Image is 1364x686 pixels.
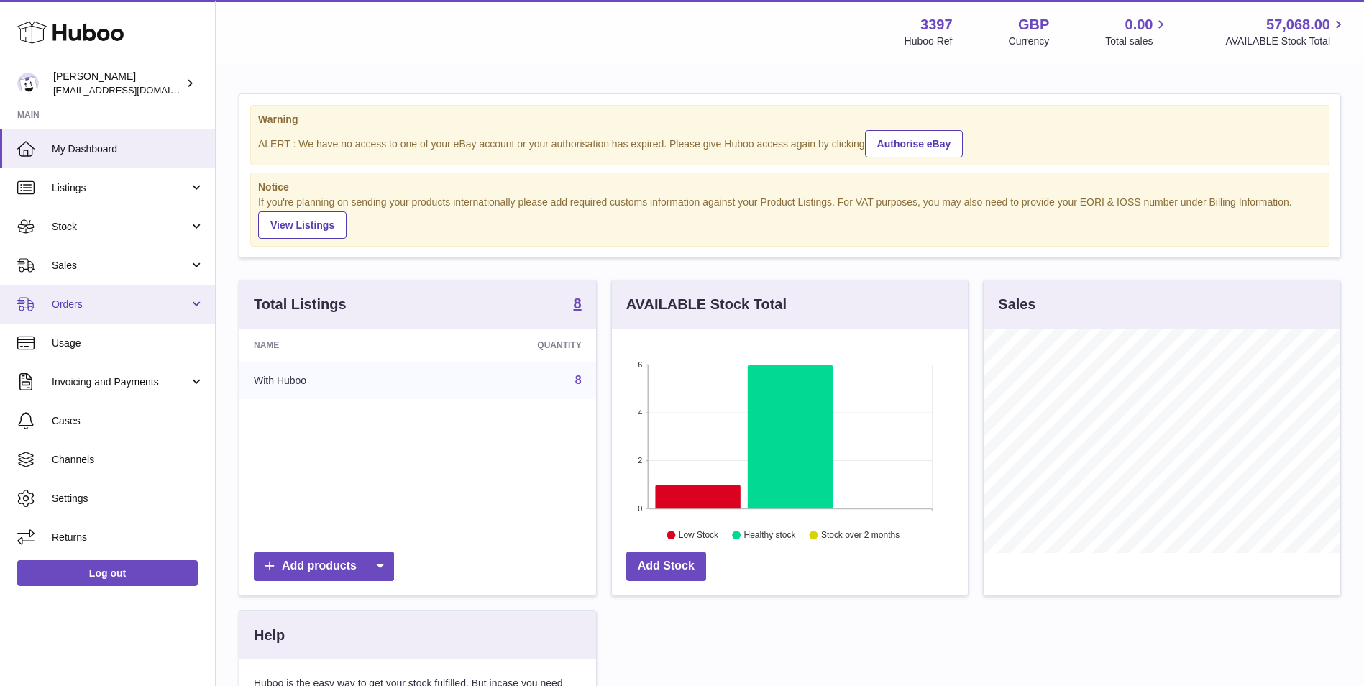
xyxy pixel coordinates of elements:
[52,453,204,467] span: Channels
[258,113,1322,127] strong: Warning
[258,128,1322,157] div: ALERT : We have no access to one of your eBay account or your authorisation has expired. Please g...
[17,73,39,94] img: sales@canchema.com
[574,296,582,311] strong: 8
[52,375,189,389] span: Invoicing and Payments
[17,560,198,586] a: Log out
[920,15,953,35] strong: 3397
[865,130,964,157] a: Authorise eBay
[998,295,1035,314] h3: Sales
[575,374,582,386] a: 8
[638,408,642,417] text: 4
[626,552,706,581] a: Add Stock
[239,329,427,362] th: Name
[52,414,204,428] span: Cases
[52,220,189,234] span: Stock
[52,298,189,311] span: Orders
[1105,15,1169,48] a: 0.00 Total sales
[53,70,183,97] div: [PERSON_NAME]
[258,196,1322,239] div: If you're planning on sending your products internationally please add required customs informati...
[1225,15,1347,48] a: 57,068.00 AVAILABLE Stock Total
[52,337,204,350] span: Usage
[254,295,347,314] h3: Total Listings
[254,626,285,645] h3: Help
[638,457,642,465] text: 2
[1105,35,1169,48] span: Total sales
[53,84,211,96] span: [EMAIL_ADDRESS][DOMAIN_NAME]
[905,35,953,48] div: Huboo Ref
[52,181,189,195] span: Listings
[52,531,204,544] span: Returns
[638,504,642,513] text: 0
[52,492,204,506] span: Settings
[52,259,189,273] span: Sales
[427,329,595,362] th: Quantity
[821,531,900,541] text: Stock over 2 months
[239,362,427,399] td: With Huboo
[638,360,642,369] text: 6
[1225,35,1347,48] span: AVAILABLE Stock Total
[258,211,347,239] a: View Listings
[1018,15,1049,35] strong: GBP
[626,295,787,314] h3: AVAILABLE Stock Total
[1266,15,1330,35] span: 57,068.00
[52,142,204,156] span: My Dashboard
[743,531,796,541] text: Healthy stock
[574,296,582,314] a: 8
[254,552,394,581] a: Add products
[1125,15,1153,35] span: 0.00
[679,531,719,541] text: Low Stock
[1009,35,1050,48] div: Currency
[258,180,1322,194] strong: Notice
